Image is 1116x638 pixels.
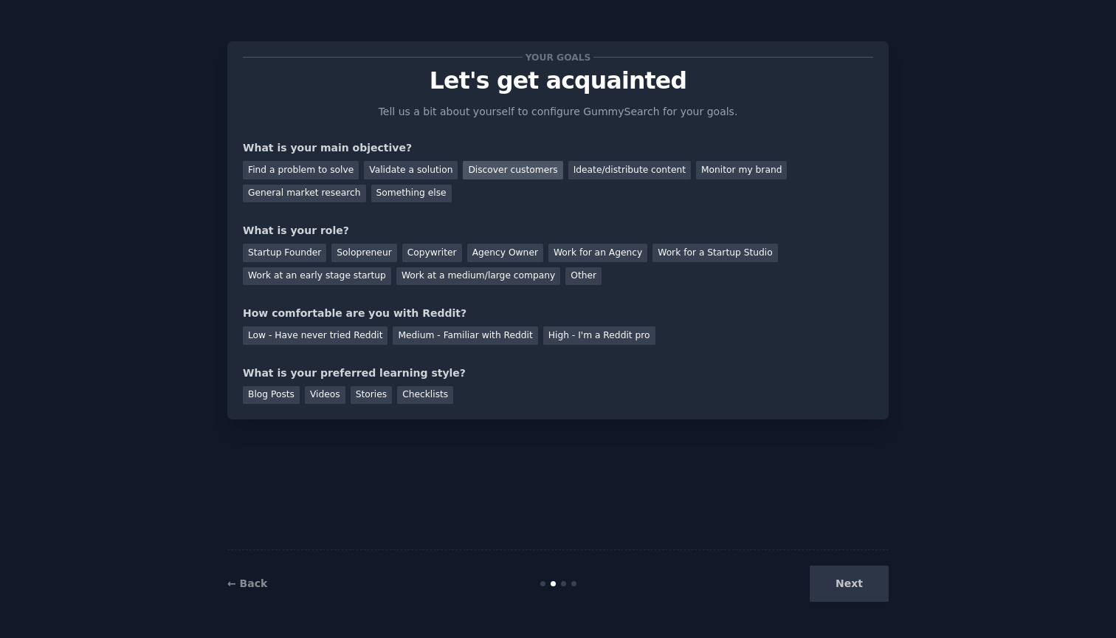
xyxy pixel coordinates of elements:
[243,366,873,381] div: What is your preferred learning style?
[243,185,366,203] div: General market research
[396,267,560,286] div: Work at a medium/large company
[364,161,458,179] div: Validate a solution
[305,386,345,405] div: Videos
[331,244,396,262] div: Solopreneur
[696,161,787,179] div: Monitor my brand
[243,68,873,94] p: Let's get acquainted
[467,244,543,262] div: Agency Owner
[243,386,300,405] div: Blog Posts
[393,326,537,345] div: Medium - Familiar with Reddit
[372,104,744,120] p: Tell us a bit about yourself to configure GummySearch for your goals.
[243,223,873,239] div: What is your role?
[243,267,391,286] div: Work at an early stage startup
[463,161,562,179] div: Discover customers
[227,577,267,589] a: ← Back
[523,49,593,65] span: Your goals
[568,161,691,179] div: Ideate/distribute content
[371,185,452,203] div: Something else
[243,161,359,179] div: Find a problem to solve
[548,244,647,262] div: Work for an Agency
[243,244,326,262] div: Startup Founder
[652,244,777,262] div: Work for a Startup Studio
[243,326,387,345] div: Low - Have never tried Reddit
[565,267,602,286] div: Other
[397,386,453,405] div: Checklists
[402,244,462,262] div: Copywriter
[243,140,873,156] div: What is your main objective?
[243,306,873,321] div: How comfortable are you with Reddit?
[351,386,392,405] div: Stories
[543,326,655,345] div: High - I'm a Reddit pro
